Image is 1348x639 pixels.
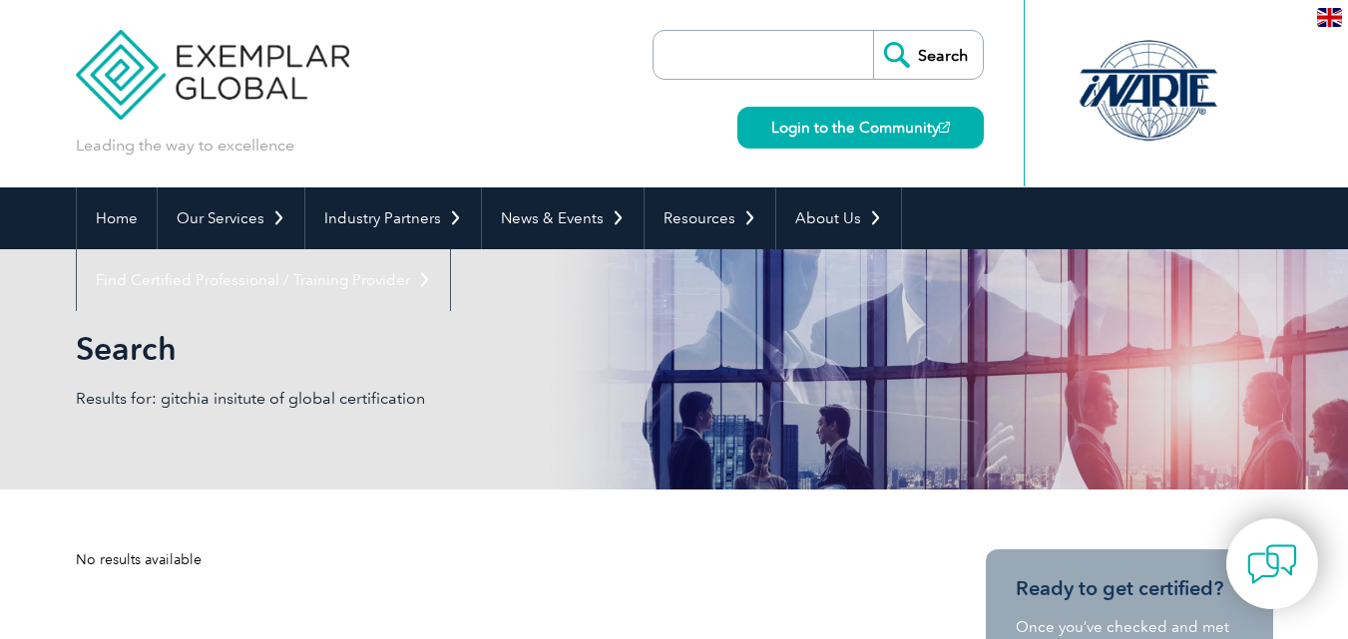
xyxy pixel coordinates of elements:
a: Resources [645,187,775,249]
img: en [1317,8,1342,27]
a: Home [77,187,157,249]
p: Leading the way to excellence [76,135,294,157]
img: contact-chat.png [1247,539,1297,589]
a: Login to the Community [737,107,984,149]
img: open_square.png [939,122,950,133]
h3: Ready to get certified? [1016,576,1243,601]
a: Our Services [158,187,304,249]
a: News & Events [482,187,644,249]
div: No results available [76,549,914,570]
a: Industry Partners [305,187,481,249]
a: Find Certified Professional / Training Provider [77,249,450,311]
p: Results for: gitchia insitute of global certification [76,388,674,410]
a: About Us [776,187,901,249]
h1: Search [76,329,842,368]
input: Search [873,31,983,79]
